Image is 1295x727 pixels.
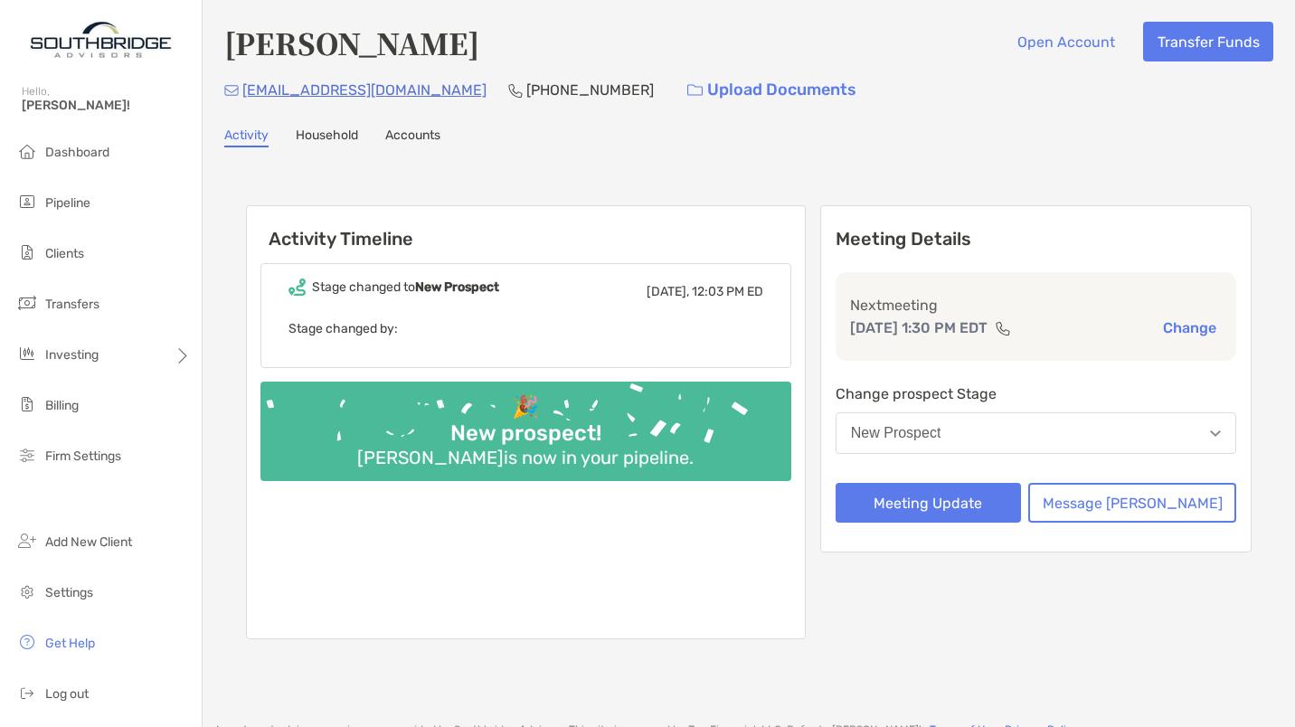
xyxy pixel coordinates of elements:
[224,85,239,96] img: Email Icon
[836,412,1236,454] button: New Prospect
[836,228,1236,250] p: Meeting Details
[45,636,95,651] span: Get Help
[45,398,79,413] span: Billing
[247,206,805,250] h6: Activity Timeline
[16,530,38,552] img: add_new_client icon
[45,297,99,312] span: Transfers
[850,316,988,339] p: [DATE] 1:30 PM EDT
[16,140,38,162] img: dashboard icon
[22,98,191,113] span: [PERSON_NAME]!
[1210,430,1221,437] img: Open dropdown arrow
[16,292,38,314] img: transfers icon
[296,127,358,147] a: Household
[224,127,269,147] a: Activity
[288,279,306,296] img: Event icon
[1143,22,1273,61] button: Transfer Funds
[45,534,132,550] span: Add New Client
[22,7,180,72] img: Zoe Logo
[16,444,38,466] img: firm-settings icon
[288,317,763,340] p: Stage changed by:
[676,71,868,109] a: Upload Documents
[836,483,1021,523] button: Meeting Update
[687,84,703,97] img: button icon
[16,343,38,364] img: investing icon
[1158,318,1222,337] button: Change
[526,79,654,101] p: [PHONE_NUMBER]
[385,127,440,147] a: Accounts
[1028,483,1236,523] button: Message [PERSON_NAME]
[647,284,689,299] span: [DATE],
[45,145,109,160] span: Dashboard
[443,420,609,447] div: New prospect!
[16,191,38,212] img: pipeline icon
[350,447,701,468] div: [PERSON_NAME] is now in your pipeline.
[16,393,38,415] img: billing icon
[508,83,523,98] img: Phone Icon
[16,682,38,703] img: logout icon
[16,241,38,263] img: clients icon
[16,581,38,602] img: settings icon
[16,631,38,653] img: get-help icon
[45,448,121,464] span: Firm Settings
[995,321,1011,335] img: communication type
[1003,22,1129,61] button: Open Account
[692,284,763,299] span: 12:03 PM ED
[224,22,479,63] h4: [PERSON_NAME]
[45,246,84,261] span: Clients
[45,686,89,702] span: Log out
[836,382,1236,405] p: Change prospect Stage
[45,195,90,211] span: Pipeline
[242,79,487,101] p: [EMAIL_ADDRESS][DOMAIN_NAME]
[45,347,99,363] span: Investing
[851,425,941,441] div: New Prospect
[415,279,499,295] b: New Prospect
[45,585,93,600] span: Settings
[505,394,546,420] div: 🎉
[312,279,499,295] div: Stage changed to
[850,294,1222,316] p: Next meeting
